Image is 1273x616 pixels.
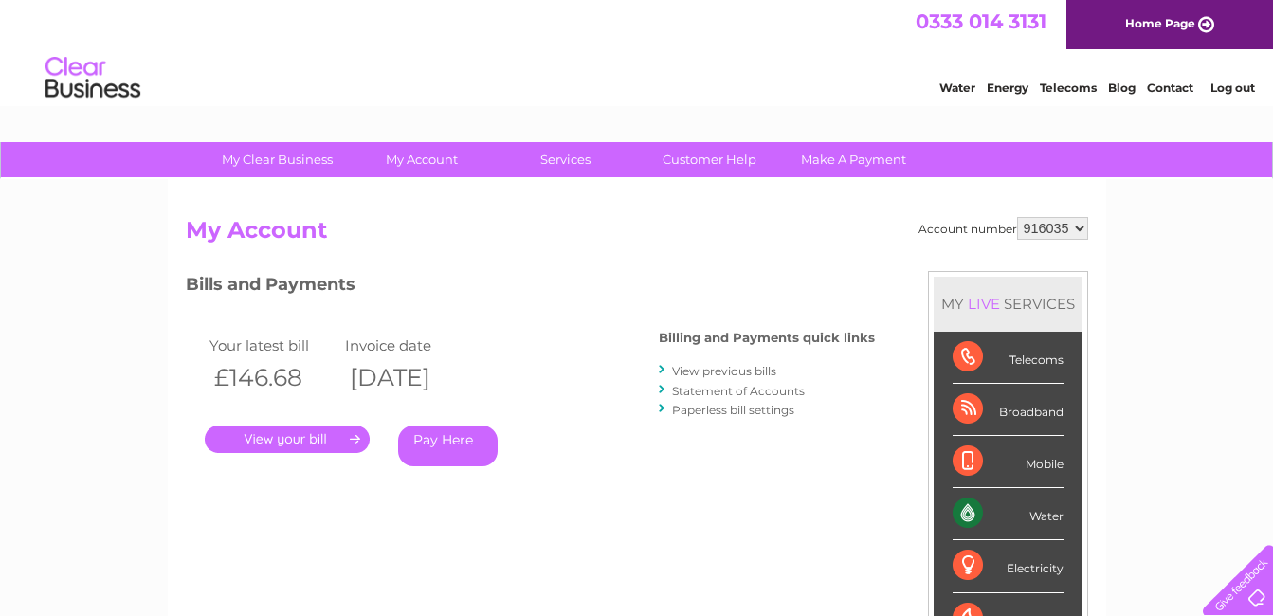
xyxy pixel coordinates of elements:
div: MY SERVICES [934,277,1082,331]
a: Contact [1147,81,1193,95]
div: Water [953,488,1064,540]
a: Services [487,142,644,177]
a: Pay Here [398,426,498,466]
td: Your latest bill [205,333,341,358]
div: LIVE [964,295,1004,313]
a: 0333 014 3131 [916,9,1046,33]
th: [DATE] [340,358,477,397]
a: Customer Help [631,142,788,177]
a: Blog [1108,81,1136,95]
div: Electricity [953,540,1064,592]
a: My Clear Business [199,142,355,177]
a: . [205,426,370,453]
div: Account number [918,217,1088,240]
th: £146.68 [205,358,341,397]
h4: Billing and Payments quick links [659,331,875,345]
a: Energy [987,81,1028,95]
td: Invoice date [340,333,477,358]
div: Broadband [953,384,1064,436]
a: Log out [1210,81,1255,95]
a: Make A Payment [775,142,932,177]
img: logo.png [45,49,141,107]
a: Water [939,81,975,95]
h3: Bills and Payments [186,271,875,304]
a: Paperless bill settings [672,403,794,417]
div: Telecoms [953,332,1064,384]
div: Mobile [953,436,1064,488]
a: Statement of Accounts [672,384,805,398]
div: Clear Business is a trading name of Verastar Limited (registered in [GEOGRAPHIC_DATA] No. 3667643... [190,10,1085,92]
a: Telecoms [1040,81,1097,95]
h2: My Account [186,217,1088,253]
a: My Account [343,142,500,177]
a: View previous bills [672,364,776,378]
